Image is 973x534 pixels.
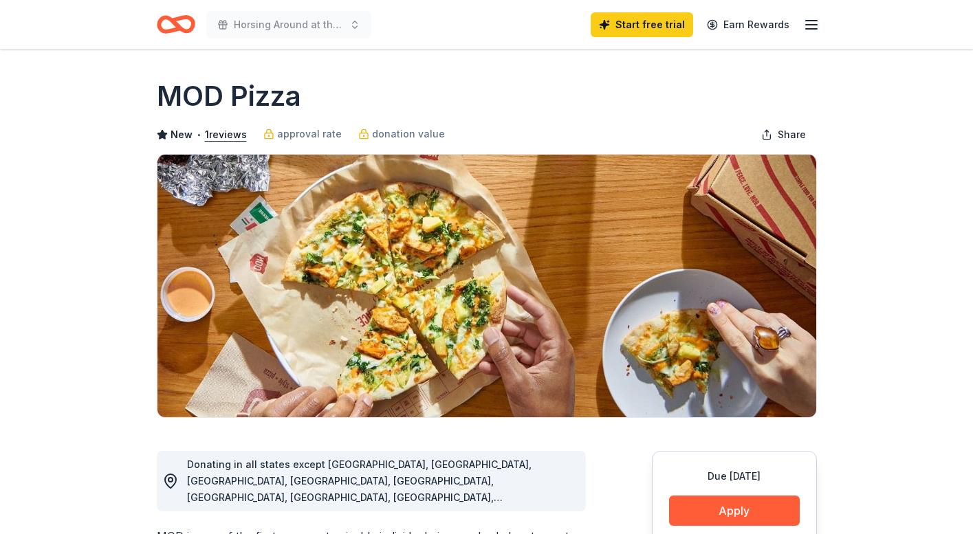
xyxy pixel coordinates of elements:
[196,129,201,140] span: •
[263,126,342,142] a: approval rate
[157,155,816,417] img: Image for MOD Pizza
[234,16,344,33] span: Horsing Around at the Mandarin
[778,126,806,143] span: Share
[669,496,800,526] button: Apply
[750,121,817,148] button: Share
[157,77,301,115] h1: MOD Pizza
[372,126,445,142] span: donation value
[206,11,371,38] button: Horsing Around at the Mandarin
[669,468,800,485] div: Due [DATE]
[358,126,445,142] a: donation value
[591,12,693,37] a: Start free trial
[205,126,247,143] button: 1reviews
[171,126,193,143] span: New
[277,126,342,142] span: approval rate
[699,12,798,37] a: Earn Rewards
[157,8,195,41] a: Home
